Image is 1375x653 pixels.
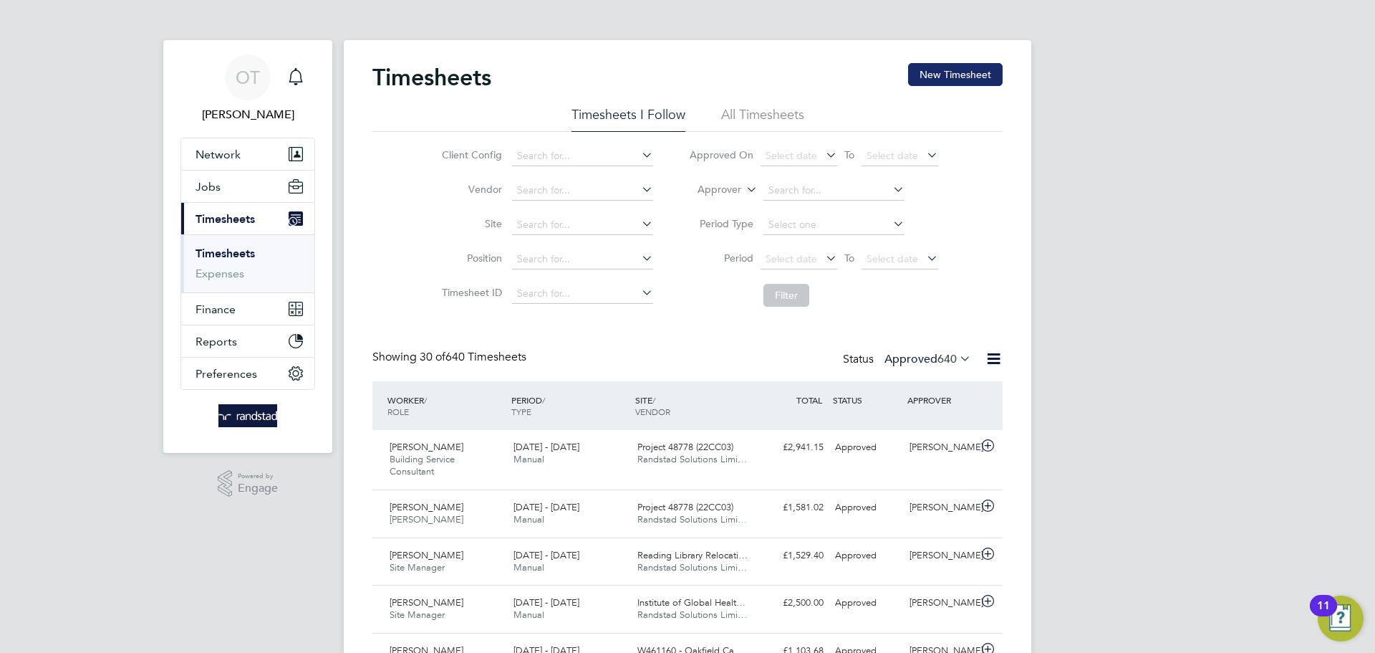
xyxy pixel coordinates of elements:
label: Client Config [438,148,502,161]
div: Approved [829,591,904,615]
div: Approved [829,544,904,568]
label: Approver [677,183,741,197]
span: Site Manager [390,609,445,621]
li: All Timesheets [721,106,804,132]
span: Site Manager [390,561,445,573]
span: Institute of Global Healt… [637,596,746,609]
div: [PERSON_NAME] [904,496,978,520]
button: Open Resource Center, 11 new notifications [1318,596,1364,642]
input: Select one [763,215,904,235]
span: / [424,394,427,406]
div: WORKER [384,387,508,424]
span: / [652,394,655,406]
input: Search for... [512,146,653,166]
span: Manual [513,609,544,621]
label: Approved [884,352,971,366]
span: [PERSON_NAME] [390,501,463,513]
div: Timesheets [181,234,314,292]
div: STATUS [829,387,904,413]
button: Reports [181,325,314,357]
span: To [840,249,859,267]
span: Select date [867,149,918,162]
label: Vendor [438,183,502,196]
a: Powered byEngage [218,470,279,497]
div: [PERSON_NAME] [904,544,978,568]
span: 640 [937,352,957,366]
span: ROLE [387,406,409,417]
div: APPROVER [904,387,978,413]
div: SITE [632,387,756,424]
div: Approved [829,496,904,520]
span: Randstad Solutions Limi… [637,453,747,465]
span: Project 48778 (22CC03) [637,441,733,453]
span: Select date [766,149,817,162]
a: Go to home page [180,404,315,427]
input: Search for... [512,284,653,304]
span: Manual [513,561,544,573]
span: Select date [867,252,918,265]
span: To [840,146,859,164]
span: [PERSON_NAME] [390,513,463,525]
img: randstad-logo-retina.png [218,404,278,427]
span: Reading Library Relocati… [637,549,748,561]
span: Reports [196,335,237,348]
label: Period Type [689,217,753,230]
label: Site [438,217,502,230]
div: Status [843,350,974,370]
span: [DATE] - [DATE] [513,596,579,609]
li: Timesheets I Follow [571,106,685,132]
button: Network [181,138,314,170]
span: [DATE] - [DATE] [513,549,579,561]
button: Preferences [181,358,314,389]
label: Period [689,252,753,264]
button: New Timesheet [908,63,1003,86]
span: Timesheets [196,212,255,226]
div: PERIOD [508,387,632,424]
span: OT [236,68,260,87]
label: Position [438,252,502,264]
a: Timesheets [196,247,255,260]
span: Select date [766,252,817,265]
label: Approved On [689,148,753,161]
input: Search for... [512,249,653,270]
span: Randstad Solutions Limi… [637,561,747,573]
button: Timesheets [181,203,314,234]
span: [DATE] - [DATE] [513,501,579,513]
div: [PERSON_NAME] [904,591,978,615]
span: Engage [238,482,278,495]
div: Approved [829,436,904,459]
div: 11 [1317,606,1330,624]
span: [PERSON_NAME] [390,549,463,561]
a: Expenses [196,267,244,280]
span: TYPE [511,406,531,417]
div: £1,581.02 [755,496,829,520]
span: Finance [196,302,236,316]
button: Jobs [181,171,314,202]
span: Manual [513,453,544,465]
button: Finance [181,293,314,325]
h2: Timesheets [372,63,491,92]
input: Search for... [763,181,904,201]
label: Timesheet ID [438,286,502,299]
span: [DATE] - [DATE] [513,441,579,453]
span: 640 Timesheets [420,350,526,364]
span: TOTAL [796,394,822,406]
span: Jobs [196,180,221,194]
span: Network [196,148,241,161]
div: £1,529.40 [755,544,829,568]
input: Search for... [512,215,653,235]
a: OT[PERSON_NAME] [180,54,315,123]
button: Filter [763,284,809,307]
span: Manual [513,513,544,525]
span: Preferences [196,367,257,381]
span: 30 of [420,350,445,364]
div: £2,500.00 [755,591,829,615]
span: [PERSON_NAME] [390,596,463,609]
div: Showing [372,350,529,365]
span: [PERSON_NAME] [390,441,463,453]
span: Project 48778 (22CC03) [637,501,733,513]
span: / [542,394,545,406]
div: [PERSON_NAME] [904,436,978,459]
span: Oliver Taylor [180,106,315,123]
nav: Main navigation [163,40,332,453]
